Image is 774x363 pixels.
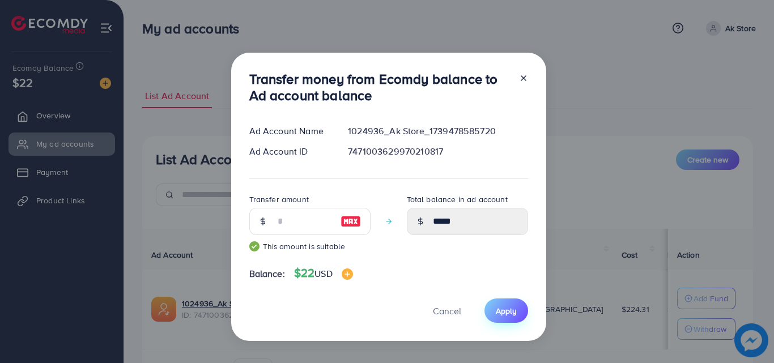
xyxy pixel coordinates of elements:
[407,194,508,205] label: Total balance in ad account
[249,71,510,104] h3: Transfer money from Ecomdy balance to Ad account balance
[341,215,361,228] img: image
[240,145,339,158] div: Ad Account ID
[294,266,353,280] h4: $22
[314,267,332,280] span: USD
[339,125,537,138] div: 1024936_Ak Store_1739478585720
[342,268,353,280] img: image
[240,125,339,138] div: Ad Account Name
[249,194,309,205] label: Transfer amount
[496,305,517,317] span: Apply
[249,241,371,252] small: This amount is suitable
[433,305,461,317] span: Cancel
[419,298,475,323] button: Cancel
[339,145,537,158] div: 7471003629970210817
[484,298,528,323] button: Apply
[249,241,260,251] img: guide
[249,267,285,280] span: Balance:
